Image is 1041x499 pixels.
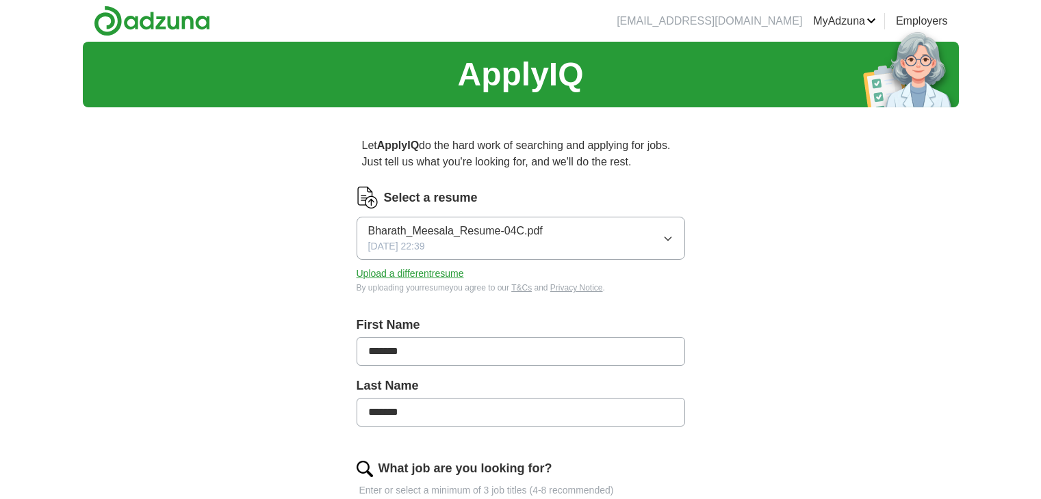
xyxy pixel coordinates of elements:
img: search.png [357,461,373,477]
li: [EMAIL_ADDRESS][DOMAIN_NAME] [617,13,802,29]
label: What job are you looking for? [378,459,552,478]
button: Bharath_Meesala_Resume-04C.pdf[DATE] 22:39 [357,217,685,260]
button: Upload a differentresume [357,267,464,281]
span: [DATE] 22:39 [368,239,425,254]
div: By uploading your resume you agree to our and . [357,282,685,294]
a: T&Cs [511,283,532,293]
a: Privacy Notice [550,283,603,293]
h1: ApplyIQ [457,50,583,99]
label: Last Name [357,377,685,395]
span: Bharath_Meesala_Resume-04C.pdf [368,223,543,239]
strong: ApplyIQ [377,139,419,151]
p: Enter or select a minimum of 3 job titles (4-8 recommended) [357,483,685,498]
img: CV Icon [357,187,378,208]
a: Employers [896,13,948,29]
label: Select a resume [384,189,478,207]
a: MyAdzuna [813,13,876,29]
p: Let do the hard work of searching and applying for jobs. Just tell us what you're looking for, an... [357,132,685,176]
img: Adzuna logo [94,5,210,36]
label: First Name [357,316,685,334]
